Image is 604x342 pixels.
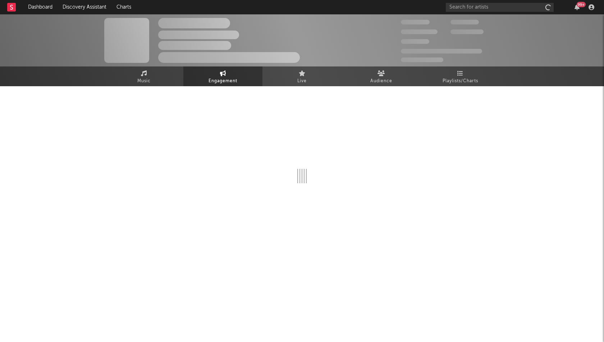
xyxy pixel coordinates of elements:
[342,66,421,86] a: Audience
[104,66,183,86] a: Music
[443,77,478,85] span: Playlists/Charts
[446,3,554,12] input: Search for artists
[575,4,580,10] button: 99+
[137,77,151,85] span: Music
[421,66,500,86] a: Playlists/Charts
[297,77,307,85] span: Live
[450,29,484,34] span: 1 000 000
[401,20,430,24] span: 300 000
[209,77,237,85] span: Engagement
[577,2,586,7] div: 99 +
[183,66,262,86] a: Engagement
[401,29,438,34] span: 50 000 000
[370,77,392,85] span: Audience
[401,57,443,62] span: Jump Score: 85.0
[262,66,342,86] a: Live
[450,20,479,24] span: 100 000
[401,39,429,44] span: 100 000
[401,49,482,54] span: 50 000 000 Monthly Listeners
